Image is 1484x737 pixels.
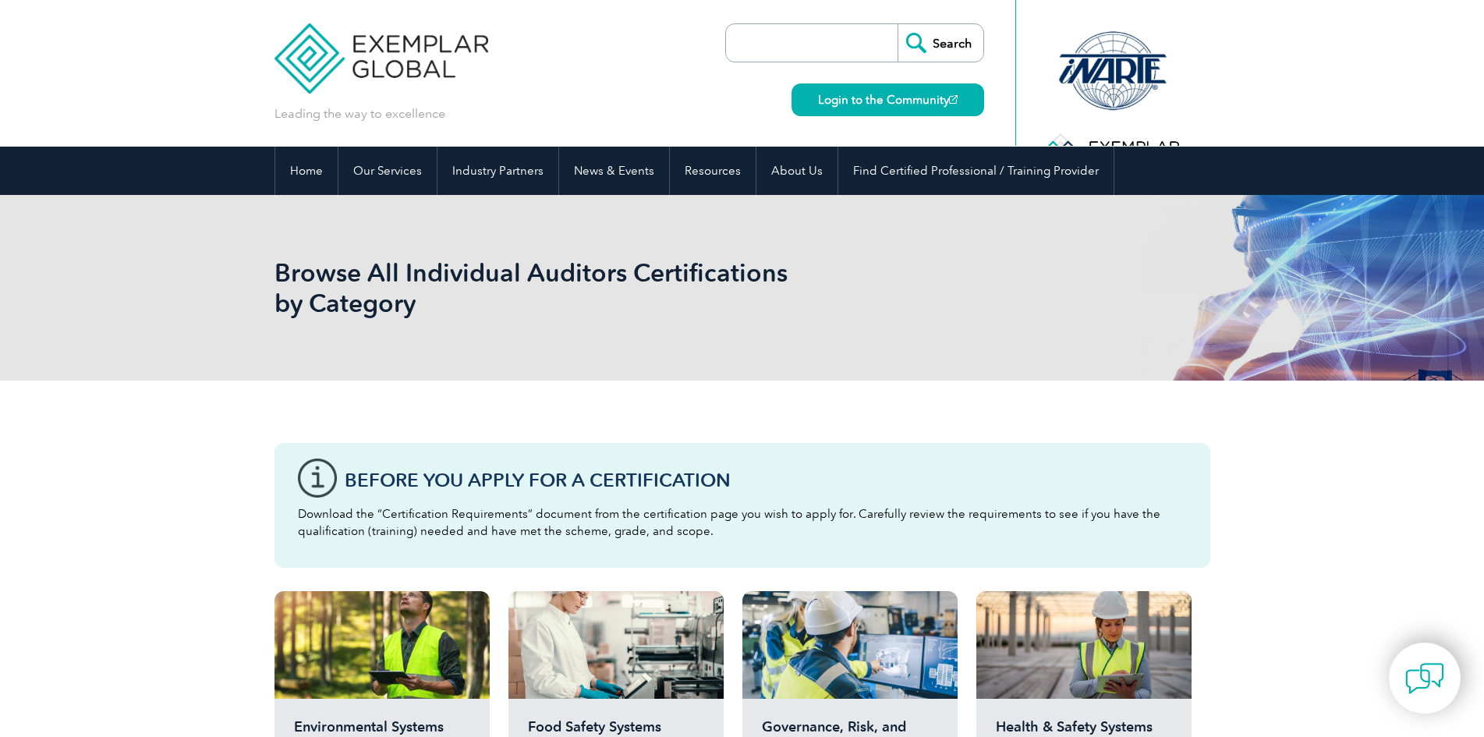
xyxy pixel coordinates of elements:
[559,147,669,195] a: News & Events
[838,147,1114,195] a: Find Certified Professional / Training Provider
[437,147,558,195] a: Industry Partners
[756,147,838,195] a: About Us
[949,95,958,104] img: open_square.png
[298,505,1187,540] p: Download the “Certification Requirements” document from the certification page you wish to apply ...
[1405,659,1444,698] img: contact-chat.png
[898,24,983,62] input: Search
[670,147,756,195] a: Resources
[338,147,437,195] a: Our Services
[792,83,984,116] a: Login to the Community
[274,257,873,318] h1: Browse All Individual Auditors Certifications by Category
[345,470,1187,490] h3: Before You Apply For a Certification
[275,147,338,195] a: Home
[274,105,445,122] p: Leading the way to excellence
